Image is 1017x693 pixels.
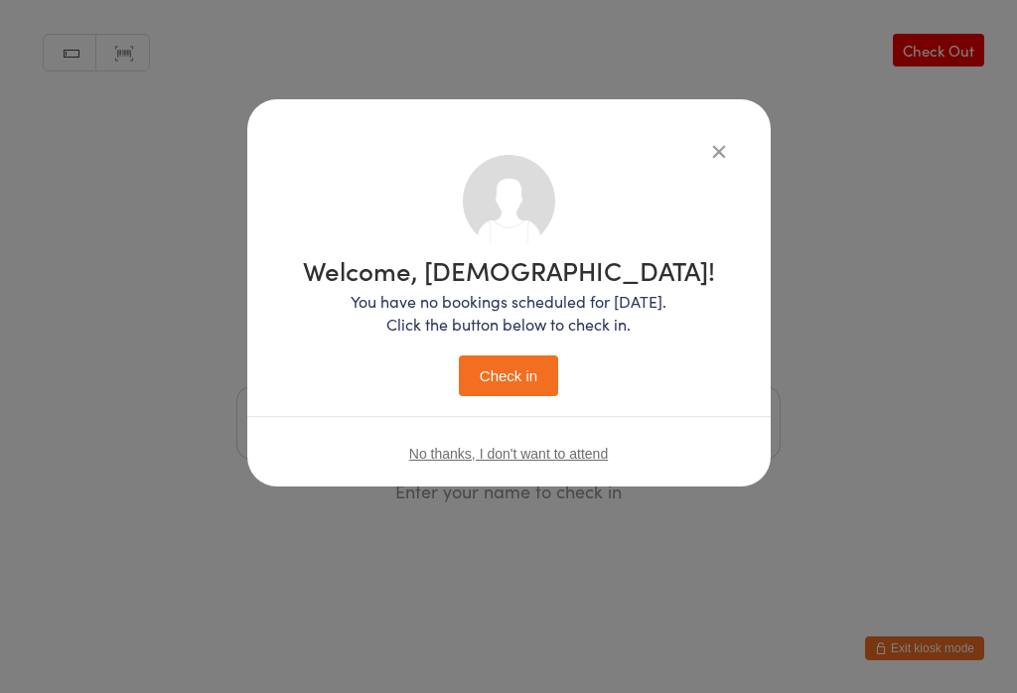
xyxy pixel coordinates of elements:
button: No thanks, I don't want to attend [409,446,608,462]
h1: Welcome, [DEMOGRAPHIC_DATA]! [303,257,715,283]
button: Check in [459,355,558,396]
img: no_photo.png [463,155,555,247]
p: You have no bookings scheduled for [DATE]. Click the button below to check in. [303,290,715,336]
